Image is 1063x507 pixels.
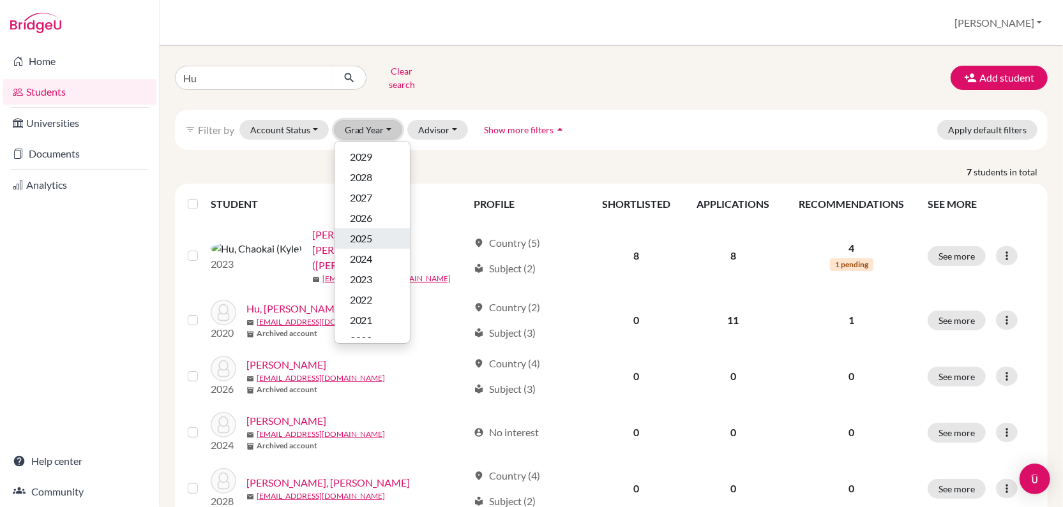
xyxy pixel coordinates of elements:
button: 2025 [335,228,410,249]
i: arrow_drop_up [554,123,566,136]
span: students in total [974,165,1048,179]
td: 8 [683,219,783,292]
span: local_library [474,384,484,394]
th: APPLICATIONS [683,189,783,219]
a: [EMAIL_ADDRESS][DOMAIN_NAME] [257,490,385,502]
a: [EMAIL_ADDRESS][DOMAIN_NAME] [257,316,385,328]
button: Apply default filters [937,120,1037,140]
td: 0 [589,348,683,404]
a: [PERSON_NAME], [PERSON_NAME] [246,475,410,490]
th: PROFILE [466,189,589,219]
button: See more [928,367,986,386]
p: 0 [791,481,912,496]
th: RECOMMENDATIONS [783,189,920,219]
span: local_library [474,328,484,338]
p: 0 [791,369,912,384]
img: Huang, Jiantao [211,356,236,381]
th: STUDENT [211,189,466,219]
div: Country (5) [474,235,540,251]
th: SEE MORE [920,189,1043,219]
span: 2023 [350,272,373,287]
strong: 7 [967,165,974,179]
input: Find student by name... [175,66,333,90]
button: See more [928,479,986,499]
span: location_on [474,302,484,312]
td: 0 [589,292,683,348]
button: Advisor [407,120,468,140]
span: inventory_2 [246,386,254,394]
button: [PERSON_NAME] [949,11,1048,35]
i: filter_list [185,124,195,135]
a: Universities [3,110,156,136]
p: 2026 [211,381,236,397]
span: local_library [474,496,484,506]
button: 2029 [335,147,410,167]
button: Account Status [239,120,329,140]
a: Home [3,48,156,74]
div: Grad Year [334,141,411,344]
img: Bridge-U [10,13,61,33]
a: Documents [3,141,156,166]
button: 2027 [335,187,410,208]
button: Grad Year [334,120,403,140]
a: [PERSON_NAME], [PERSON_NAME] ([PERSON_NAME]) [312,227,468,273]
div: Subject (3) [474,381,536,397]
a: [PERSON_NAME] [246,357,326,372]
img: Husain, Syed Diam [211,412,236,437]
span: mail [246,493,254,501]
span: 2021 [350,312,373,328]
td: 0 [589,404,683,460]
button: 2020 [335,330,410,351]
span: inventory_2 [246,330,254,338]
span: mail [312,276,320,283]
a: [EMAIL_ADDRESS][DOMAIN_NAME] [257,429,385,440]
b: Archived account [257,328,317,339]
div: Country (2) [474,300,540,315]
td: 8 [589,219,683,292]
button: See more [928,246,986,266]
button: 2024 [335,249,410,269]
button: 2022 [335,290,410,310]
p: 2020 [211,325,236,341]
p: 1 [791,312,912,328]
div: Subject (3) [474,325,536,341]
span: 2029 [350,149,373,165]
button: 2026 [335,208,410,228]
a: Students [3,79,156,105]
td: 11 [683,292,783,348]
div: Country (4) [474,356,540,371]
span: 2020 [350,333,373,348]
button: Clear search [366,61,437,94]
span: inventory_2 [246,443,254,450]
span: account_circle [474,427,484,437]
button: Add student [951,66,1048,90]
span: Show more filters [484,124,554,135]
p: 2024 [211,437,236,453]
span: location_on [474,238,484,248]
div: No interest [474,425,539,440]
a: Help center [3,448,156,474]
span: 2025 [350,231,373,246]
button: 2028 [335,167,410,187]
span: mail [246,375,254,383]
a: Hu, [PERSON_NAME] [246,301,343,316]
span: location_on [474,471,484,481]
img: Hu, Chaokai (Kyle) [211,241,302,256]
p: 2023 [211,256,302,272]
div: Open Intercom Messenger [1020,464,1050,494]
a: [EMAIL_ADDRESS][DOMAIN_NAME] [257,372,385,384]
span: 1 pending [830,258,873,271]
button: 2021 [335,310,410,330]
span: location_on [474,358,484,369]
button: Show more filtersarrow_drop_up [473,120,577,140]
img: Hu, Hau-Jiun [211,300,236,325]
span: Filter by [198,124,234,136]
button: 2023 [335,269,410,290]
a: Community [3,479,156,504]
span: mail [246,431,254,439]
td: 0 [683,348,783,404]
a: Analytics [3,172,156,198]
span: 2024 [350,251,373,267]
img: Hussain, Muhammed Bilal [211,468,236,494]
span: 2022 [350,292,373,307]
